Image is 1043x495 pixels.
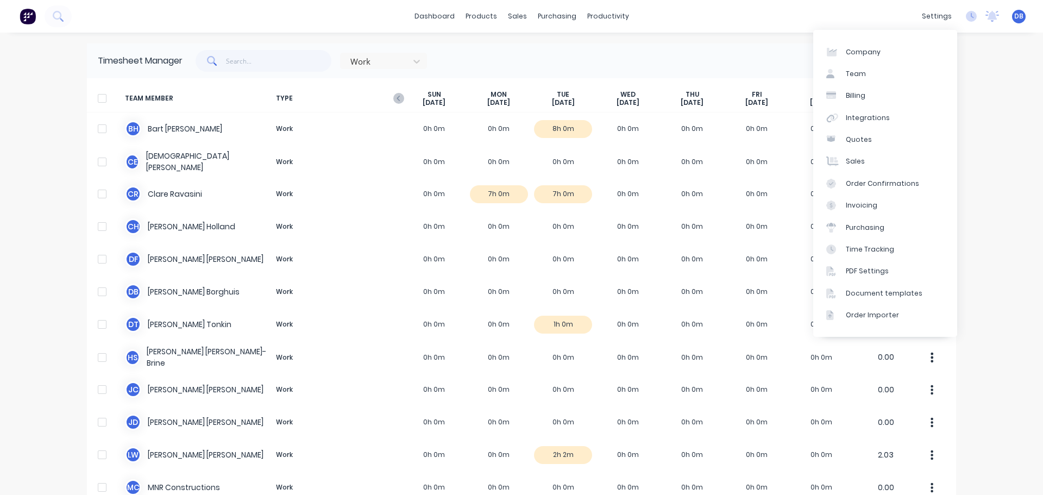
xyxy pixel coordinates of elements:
span: [DATE] [681,98,703,107]
span: TYPE [272,90,402,107]
span: TUE [557,90,569,99]
span: THU [686,90,699,99]
a: Order Importer [813,304,957,326]
div: PDF Settings [846,266,889,276]
a: Team [813,63,957,85]
span: DB [1014,11,1023,21]
a: PDF Settings [813,260,957,282]
a: Invoicing [813,195,957,216]
span: MON [491,90,507,99]
span: TEAM MEMBER [125,90,272,107]
img: Factory [20,8,36,24]
div: Billing [846,91,865,101]
div: purchasing [532,8,582,24]
div: Purchasing [846,223,884,233]
input: Search... [226,50,332,72]
span: [DATE] [617,98,639,107]
a: Integrations [813,107,957,129]
div: Document templates [846,289,922,298]
span: FRI [752,90,762,99]
div: Timesheet Manager [98,54,183,67]
a: Sales [813,151,957,172]
span: [DATE] [552,98,575,107]
a: Billing [813,85,957,106]
div: Sales [846,156,865,166]
div: Order Confirmations [846,179,919,189]
a: Company [813,41,957,62]
div: products [460,8,502,24]
a: dashboard [409,8,460,24]
a: Purchasing [813,216,957,238]
div: Team [846,69,866,79]
div: sales [502,8,532,24]
div: Company [846,47,881,57]
span: WED [620,90,636,99]
a: Order Confirmations [813,173,957,195]
span: [DATE] [487,98,510,107]
a: Quotes [813,129,957,151]
a: Time Tracking [813,239,957,260]
div: productivity [582,8,634,24]
div: Integrations [846,113,890,123]
div: Time Tracking [846,245,894,254]
span: [DATE] [745,98,768,107]
a: Document templates [813,283,957,304]
span: [DATE] [810,98,833,107]
span: SUN [428,90,441,99]
div: settings [916,8,957,24]
div: Invoicing [846,200,877,210]
div: Quotes [846,135,872,145]
span: [DATE] [423,98,445,107]
div: Order Importer [846,310,899,320]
